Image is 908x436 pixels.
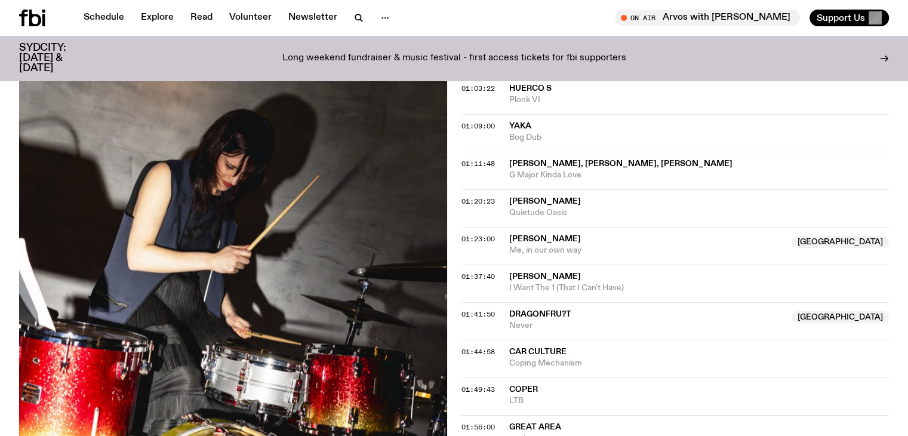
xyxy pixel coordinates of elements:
[222,10,279,26] a: Volunteer
[509,197,581,205] span: [PERSON_NAME]
[461,196,495,206] span: 01:20:23
[509,310,571,318] span: Dragonfru?t
[282,53,626,64] p: Long weekend fundraiser & music festival - first access tickets for fbi supporters
[461,161,495,167] button: 01:11:48
[461,349,495,355] button: 01:44:58
[134,10,181,26] a: Explore
[509,358,889,369] span: Coping Mechanism
[461,386,495,393] button: 01:49:43
[461,422,495,432] span: 01:56:00
[509,320,785,331] span: Never
[817,13,865,23] span: Support Us
[461,234,495,244] span: 01:23:00
[509,132,889,143] span: Bog Dub
[615,10,800,26] button: On AirArvos with [PERSON_NAME]
[509,94,889,106] span: Plonk VI
[461,84,495,93] span: 01:03:22
[461,347,495,357] span: 01:44:58
[461,274,495,280] button: 01:37:40
[792,311,889,323] span: [GEOGRAPHIC_DATA]
[509,207,889,219] span: Quietude Oasis
[509,122,531,130] span: Yaka
[792,236,889,248] span: [GEOGRAPHIC_DATA]
[461,311,495,318] button: 01:41:50
[461,123,495,130] button: 01:09:00
[461,385,495,394] span: 01:49:43
[509,348,567,356] span: Car Culture
[461,121,495,131] span: 01:09:00
[509,423,561,431] span: Great Area
[809,10,889,26] button: Support Us
[461,198,495,205] button: 01:20:23
[509,170,889,181] span: G Major Kinda Love
[461,309,495,319] span: 01:41:50
[461,272,495,281] span: 01:37:40
[461,159,495,168] span: 01:11:48
[183,10,220,26] a: Read
[509,272,581,281] span: [PERSON_NAME]
[461,424,495,431] button: 01:56:00
[19,43,96,73] h3: SYDCITY: [DATE] & [DATE]
[461,236,495,242] button: 01:23:00
[509,283,889,294] span: I Want The 1 (That I Can't Have)
[509,159,732,168] span: [PERSON_NAME], [PERSON_NAME], [PERSON_NAME]
[509,235,581,243] span: [PERSON_NAME]
[509,395,889,407] span: LTB
[509,385,538,394] span: Coper
[76,10,131,26] a: Schedule
[281,10,344,26] a: Newsletter
[509,245,785,256] span: Me, in our own way
[509,84,552,93] span: Huerco S
[461,85,495,92] button: 01:03:22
